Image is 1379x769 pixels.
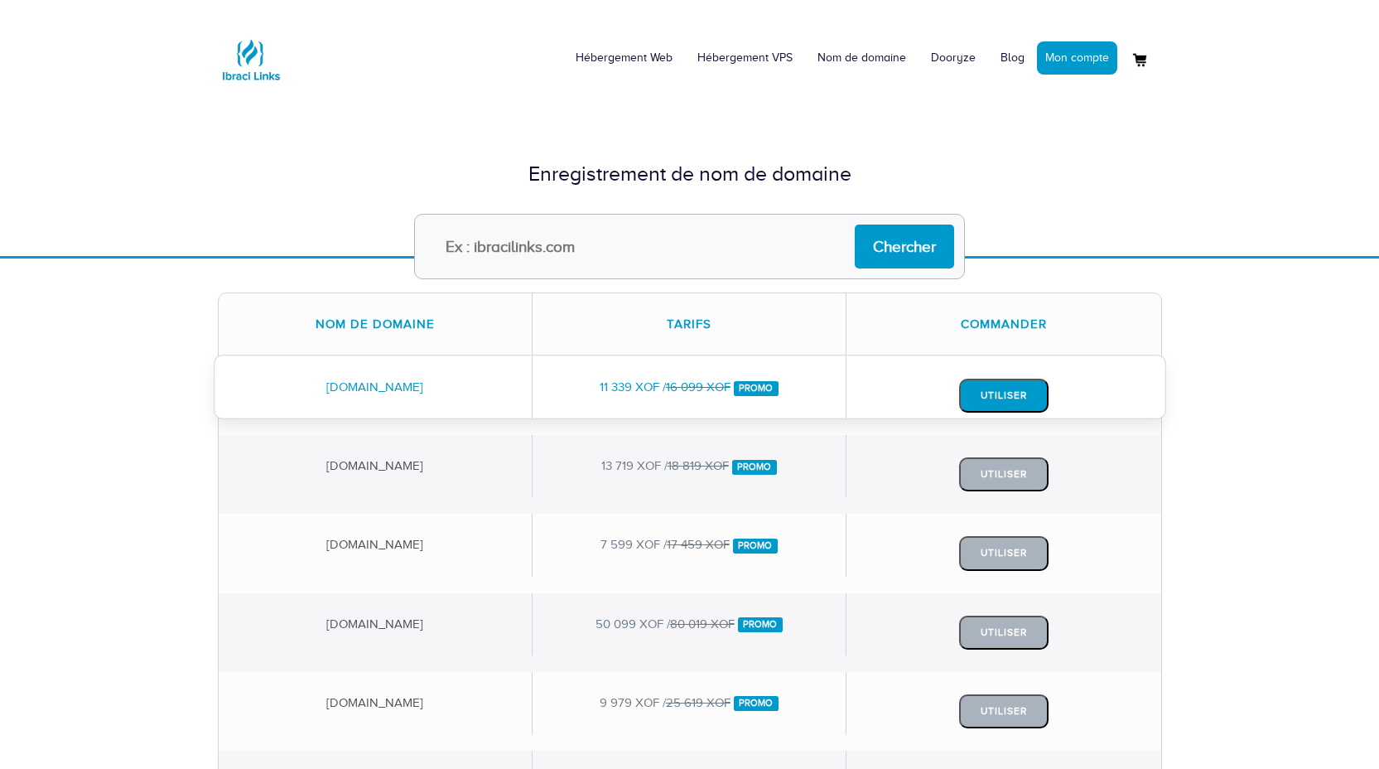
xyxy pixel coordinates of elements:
[533,356,846,418] div: 11 339 XOF /
[668,459,729,472] del: 18 819 XOF
[533,593,846,655] div: 50 099 XOF /
[734,696,779,711] span: Promo
[988,33,1037,83] a: Blog
[666,696,730,709] del: 25 619 XOF
[218,27,284,93] img: Logo Ibraci Links
[666,380,730,394] del: 16 099 XOF
[959,536,1049,570] button: Utiliser
[855,225,954,268] input: Chercher
[959,457,1049,491] button: Utiliser
[219,514,533,576] div: [DOMAIN_NAME]
[733,539,779,554] span: Promo
[1037,41,1117,75] a: Mon compte
[959,616,1049,650] button: Utiliser
[563,33,685,83] a: Hébergement Web
[919,33,988,83] a: Dooryze
[218,159,1162,189] div: Enregistrement de nom de domaine
[805,33,919,83] a: Nom de domaine
[219,593,533,655] div: [DOMAIN_NAME]
[685,33,805,83] a: Hébergement VPS
[219,435,533,497] div: [DOMAIN_NAME]
[218,12,284,93] a: Logo Ibraci Links
[533,672,846,734] div: 9 979 XOF /
[959,694,1049,728] button: Utiliser
[738,617,784,632] span: Promo
[219,356,533,418] div: [DOMAIN_NAME]
[533,435,846,497] div: 13 719 XOF /
[219,293,533,355] div: Nom de domaine
[734,381,779,396] span: Promo
[732,460,778,475] span: Promo
[667,538,730,551] del: 17 459 XOF
[219,672,533,734] div: [DOMAIN_NAME]
[533,514,846,576] div: 7 599 XOF /
[846,293,1160,355] div: Commander
[670,617,735,631] del: 80 019 XOF
[414,214,965,279] input: Ex : ibracilinks.com
[533,293,846,355] div: Tarifs
[959,379,1049,413] button: Utiliser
